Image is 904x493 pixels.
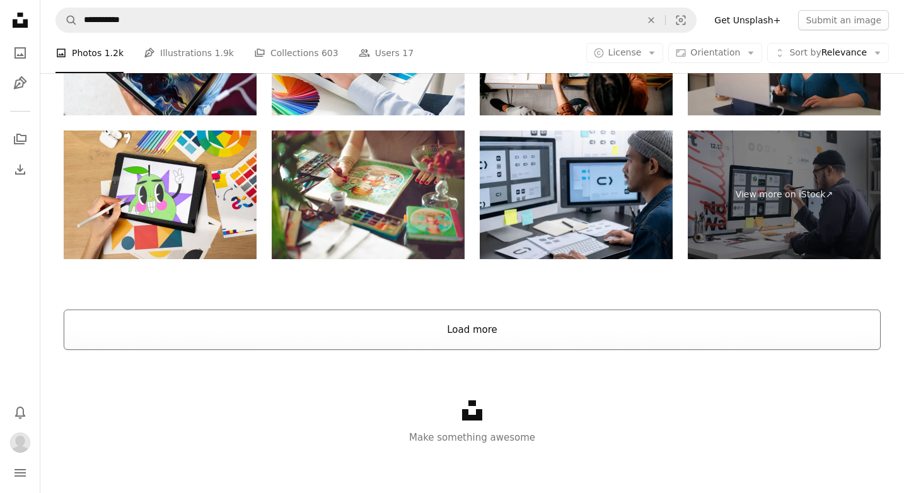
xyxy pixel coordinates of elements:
[798,10,889,30] button: Submit an image
[688,130,881,259] a: View more on iStock↗
[8,400,33,425] button: Notifications
[789,47,821,57] span: Sort by
[64,130,257,259] img: Designer working on a graphic tablet at a desk. Creative creation of graphic design, artist
[8,8,33,35] a: Home — Unsplash
[322,46,339,60] span: 603
[144,33,234,73] a: Illustrations 1.9k
[637,8,665,32] button: Clear
[666,8,696,32] button: Visual search
[789,47,867,59] span: Relevance
[8,157,33,182] a: Download History
[8,460,33,485] button: Menu
[359,33,414,73] a: Users 17
[254,33,339,73] a: Collections 603
[10,432,30,453] img: Avatar of user Andrea S
[56,8,78,32] button: Search Unsplash
[767,43,889,63] button: Sort byRelevance
[55,8,697,33] form: Find visuals sitewide
[215,46,234,60] span: 1.9k
[707,10,788,30] a: Get Unsplash+
[608,47,642,57] span: License
[402,46,414,60] span: 17
[64,310,881,350] button: Load more
[8,71,33,96] a: Illustrations
[690,47,740,57] span: Orientation
[40,430,904,445] p: Make something awesome
[480,130,673,259] img: Young Asian man graphic designer working in his studio office.
[272,130,465,259] img: Artist working at home
[8,127,33,152] a: Collections
[8,430,33,455] button: Profile
[8,40,33,66] a: Photos
[668,43,762,63] button: Orientation
[586,43,664,63] button: License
